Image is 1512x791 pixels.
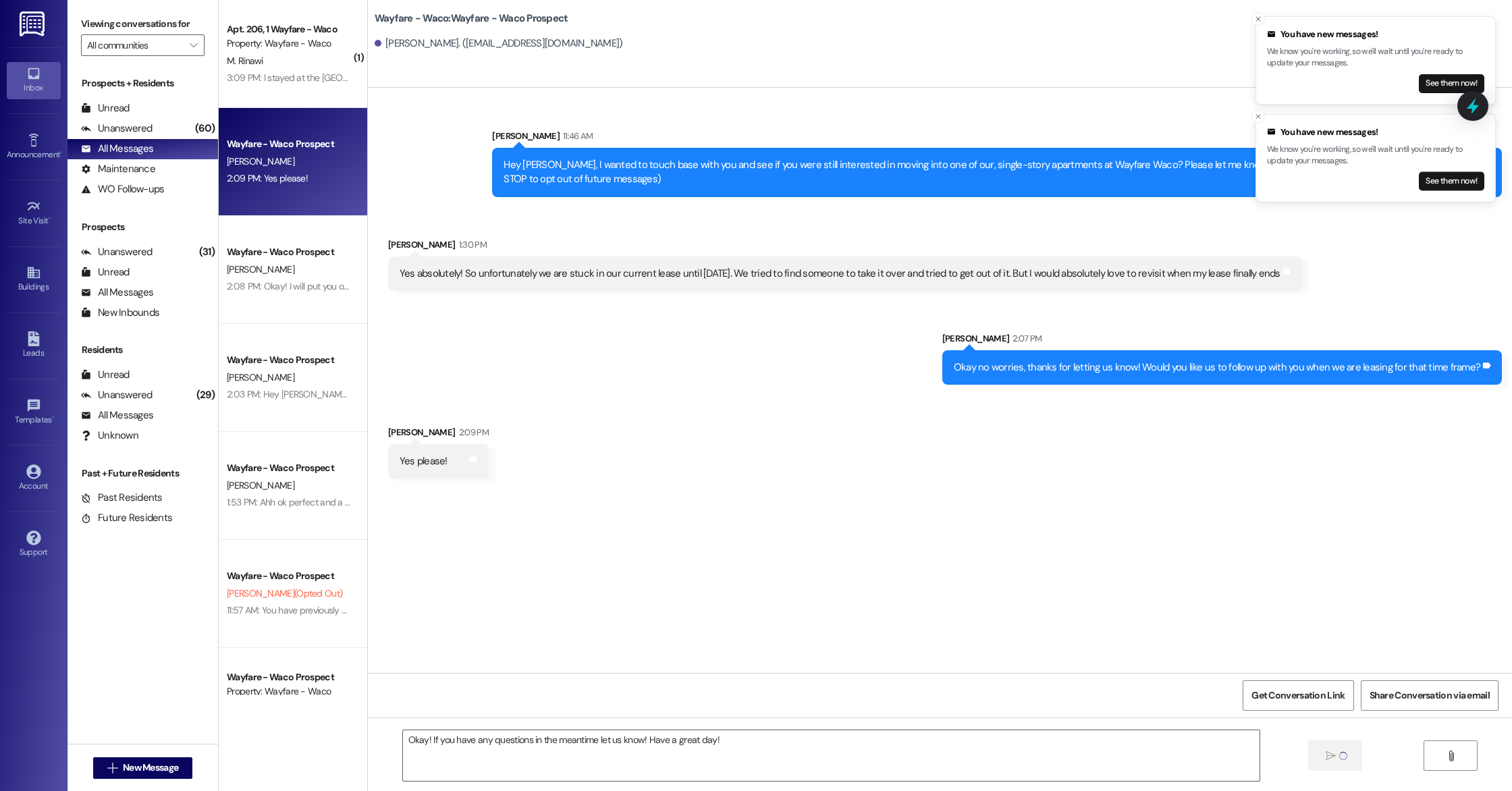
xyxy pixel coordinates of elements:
div: All Messages [81,285,153,300]
img: ResiDesk Logo [20,11,47,36]
div: You have new messages! [1267,28,1484,41]
div: 1:53 PM: Ahh ok perfect and a couple more question. When do I give you my esa letter for my pup a... [227,496,1001,508]
div: Unanswered [81,388,153,402]
a: Account [7,460,61,497]
button: See them now! [1419,171,1484,190]
div: Apt. 206, 1 Wayfare - Waco [227,22,352,36]
i:  [107,763,117,773]
div: Prospects [67,220,218,234]
div: Wayfare - Waco Prospect [227,245,352,259]
div: [PERSON_NAME] [388,425,489,444]
div: 3:09 PM: I stayed at the [GEOGRAPHIC_DATA] in downtown since I have a company code to utilize tha... [227,72,801,84]
p: We know you're working, so we'll wait until you're ready to update your messages. [1267,143,1484,167]
button: Close toast [1251,12,1265,26]
div: Wayfare - Waco Prospect [227,670,352,684]
a: Inbox [7,62,61,99]
div: 2:03 PM: Hey [PERSON_NAME], I just wanted to let you know i sent the lease agreement over to be E... [227,388,830,400]
button: See them now! [1419,74,1484,93]
button: New Message [93,757,193,779]
div: Wayfare - Waco Prospect [227,137,352,151]
div: Hey [PERSON_NAME], I wanted to touch base with you and see if you were still interested in moving... [504,158,1480,187]
div: Yes please! [400,454,448,468]
div: 2:09 PM: Yes please! [227,172,308,184]
div: 2:07 PM [1009,331,1042,346]
span: • [49,214,51,223]
div: [PERSON_NAME] [492,129,1502,148]
div: [PERSON_NAME] [942,331,1502,350]
div: (31) [196,242,218,263]
div: Wayfare - Waco Prospect [227,569,352,583]
span: [PERSON_NAME] [227,479,294,491]
span: Share Conversation via email [1370,688,1490,703]
div: Wayfare - Waco Prospect [227,353,352,367]
input: All communities [87,34,183,56]
div: 2:09 PM [456,425,489,439]
a: Buildings [7,261,61,298]
span: • [60,148,62,157]
button: Get Conversation Link [1243,680,1353,711]
div: Wayfare - Waco Prospect [227,461,352,475]
div: (60) [192,118,218,139]
label: Viewing conversations for [81,13,205,34]
div: All Messages [81,142,153,156]
div: 1:30 PM [456,238,487,252]
div: Past + Future Residents [67,466,218,481]
div: [PERSON_NAME]. ([EMAIL_ADDRESS][DOMAIN_NAME]) [375,36,623,51]
a: Templates • [7,394,61,431]
div: Maintenance [81,162,155,176]
div: Unknown [81,429,138,443]
span: [PERSON_NAME] [227,155,294,167]
i:  [1326,751,1336,761]
i:  [190,40,197,51]
span: M. Rinawi [227,55,263,67]
span: New Message [123,761,178,775]
p: We know you're working, so we'll wait until you're ready to update your messages. [1267,46,1484,70]
span: Get Conversation Link [1251,688,1345,703]
span: [PERSON_NAME] (Opted Out) [227,587,342,599]
button: Close toast [1251,110,1265,124]
span: [PERSON_NAME] [227,263,294,275]
div: Residents [67,343,218,357]
div: Prospects + Residents [67,76,218,90]
div: 2:08 PM: Okay! I will put you on the schedule for 9am [DATE]. [227,280,464,292]
div: All Messages [81,408,153,422]
button: Share Conversation via email [1361,680,1498,711]
i:  [1446,751,1456,761]
span: • [52,413,54,422]
div: Unread [81,101,130,115]
div: Unanswered [81,121,153,136]
a: Leads [7,327,61,364]
div: WO Follow-ups [81,182,164,196]
div: Unread [81,265,130,279]
a: Site Visit • [7,195,61,231]
div: Future Residents [81,511,172,525]
span: [PERSON_NAME] [227,371,294,383]
div: 11:57 AM: You have previously opted out of receiving texts from this thread, so we will not be ab... [227,604,935,616]
div: Unread [81,368,130,382]
a: Support [7,526,61,563]
div: Yes absolutely! So unfortunately we are stuck in our current lease until [DATE]. We tried to find... [400,267,1280,281]
div: Okay no worries, thanks for letting us know! Would you like us to follow up with you when we are ... [954,360,1480,375]
div: Past Residents [81,491,163,505]
div: [PERSON_NAME] [388,238,1302,256]
div: New Inbounds [81,306,159,320]
div: Property: Wayfare - Waco [227,36,352,51]
b: Wayfare - Waco: Wayfare - Waco Prospect [375,11,568,26]
div: Property: Wayfare - Waco [227,684,352,699]
div: 11:46 AM [560,129,593,143]
div: You have new messages! [1267,126,1484,139]
div: Unanswered [81,245,153,259]
textarea: Okay! If you have any questions in the meantime let us know! Have a great day! [403,730,1260,781]
div: (29) [193,385,218,406]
